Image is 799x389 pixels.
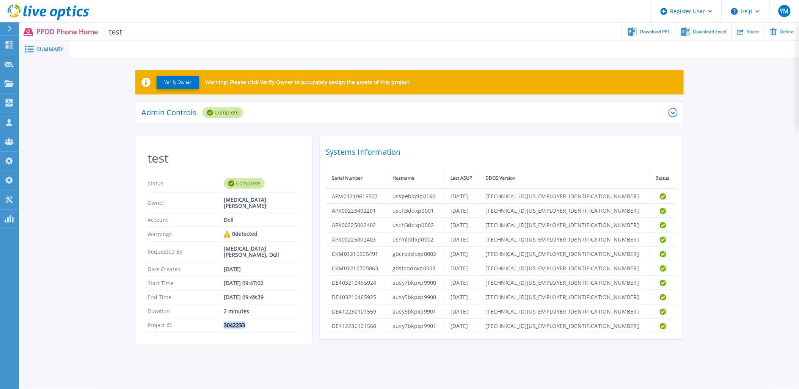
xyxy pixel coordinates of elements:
[224,178,265,189] div: Complete
[650,168,676,189] th: Status
[205,79,411,85] p: Warning: Please click Verify Owner to accurately assign the assets of this project.
[224,280,300,286] div: [DATE] 09:47:02
[479,290,650,304] td: [TECHNICAL_ID][US_EMPLOYER_IDENTIFICATION_NUMBER]
[326,276,386,290] td: DE403210465924
[148,280,224,286] p: Start Time
[386,290,444,304] td: ausy5bkpxp9900
[224,217,300,223] div: Dell
[148,266,224,272] p: Date Created
[224,266,300,272] div: [DATE]
[444,204,479,218] td: [DATE]
[479,218,650,232] td: [TECHNICAL_ID][US_EMPLOYER_IDENTIFICATION_NUMBER]
[444,218,479,232] td: [DATE]
[386,276,444,290] td: ausy7bkpxp9900
[326,218,386,232] td: APX00225002402
[444,319,479,333] td: [DATE]
[479,189,650,204] td: [TECHNICAL_ID][US_EMPLOYER_IDENTIFICATION_NUMBER]
[444,304,479,319] td: [DATE]
[148,217,224,223] p: Account
[479,232,650,247] td: [TECHNICAL_ID][US_EMPLOYER_IDENTIFICATION_NUMBER]
[386,232,444,247] td: usrmlddxp0002
[479,261,650,276] td: [TECHNICAL_ID][US_EMPLOYER_IDENTIFICATION_NUMBER]
[224,322,300,328] div: 3042233
[386,247,444,261] td: gbcroddoxp0002
[386,168,444,189] th: Hostname
[444,247,479,261] td: [DATE]
[224,246,300,258] div: [MEDICAL_DATA][PERSON_NAME], Dell
[444,189,479,204] td: [DATE]
[479,276,650,290] td: [TECHNICAL_ID][US_EMPLOYER_IDENTIFICATION_NUMBER]
[326,204,386,218] td: APX00223402201
[386,189,444,204] td: usspebkplp0160
[148,151,300,165] h2: test
[326,304,386,319] td: DE412230101559
[224,308,300,314] div: 2 minutes
[386,261,444,276] td: gbsloddoxp0003
[148,178,224,189] p: Status
[148,308,224,314] p: Duration
[148,294,224,300] p: End Time
[479,247,650,261] td: [TECHNICAL_ID][US_EMPLOYER_IDENTIFICATION_NUMBER]
[104,27,122,36] span: test
[141,109,196,116] p: Admin Controls
[693,30,727,34] span: Download Excel
[148,231,224,238] p: Warnings
[479,319,650,333] td: [TECHNICAL_ID][US_EMPLOYER_IDENTIFICATION_NUMBER]
[386,204,444,218] td: usch3ddxp0001
[444,290,479,304] td: [DATE]
[224,294,300,300] div: [DATE] 09:49:39
[148,246,224,258] p: Requested By
[148,322,224,328] p: Project ID
[444,261,479,276] td: [DATE]
[326,247,386,261] td: CKM01210505491
[479,304,650,319] td: [TECHNICAL_ID][US_EMPLOYER_IDENTIFICATION_NUMBER]
[444,276,479,290] td: [DATE]
[780,30,794,34] span: Delete
[780,8,789,14] span: YM
[148,197,224,209] p: Owner
[224,231,300,238] div: 0 detected
[386,218,444,232] td: usch3ddxp0002
[326,319,386,333] td: DE412230101560
[157,76,199,89] button: Verify Owner
[326,168,386,189] th: Serial Number
[326,232,386,247] td: APX00225002403
[326,290,386,304] td: DE403210465925
[386,319,444,333] td: ausy7bkpxp9901
[326,261,386,276] td: CKM01210705063
[479,204,650,218] td: [TECHNICAL_ID][US_EMPLOYER_IDENTIFICATION_NUMBER]
[36,27,122,36] p: PPDD Phone Home
[386,304,444,319] td: ausy5bkpxp9901
[479,168,650,189] th: DDOS Version
[37,47,63,52] span: Summary
[640,30,670,34] span: Download PPT
[326,145,676,159] h2: Systems Information
[747,30,760,34] span: Share
[326,189,386,204] td: APM01210619507
[444,232,479,247] td: [DATE]
[224,197,300,209] div: [MEDICAL_DATA][PERSON_NAME]
[444,168,479,189] th: Last ASUP
[202,107,243,118] div: Complete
